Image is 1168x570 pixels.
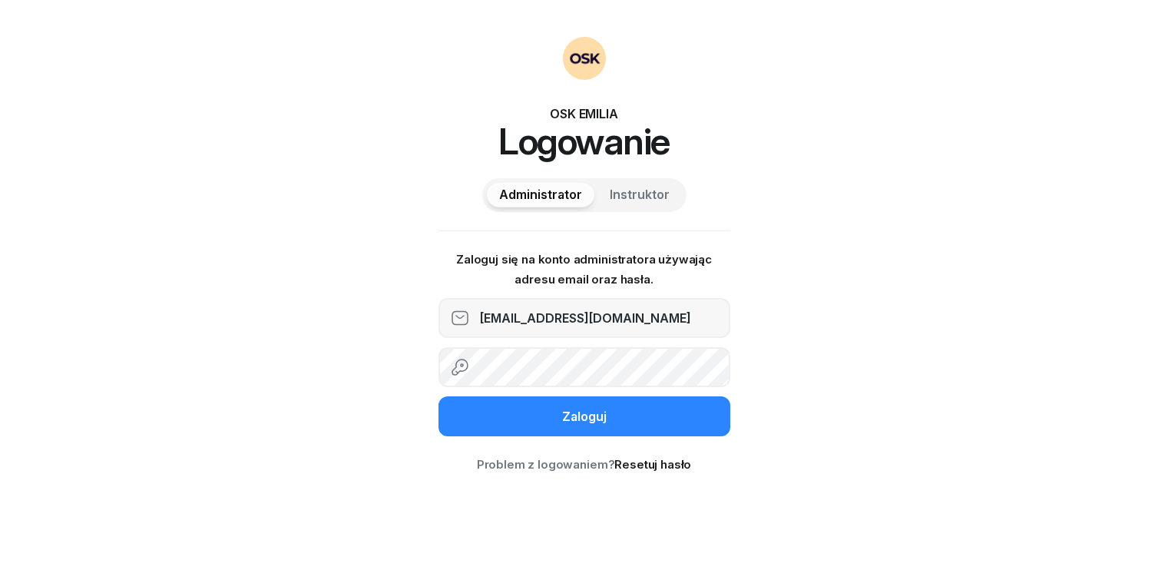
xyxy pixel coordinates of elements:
[562,407,607,427] div: Zaloguj
[610,185,670,205] span: Instruktor
[438,298,730,338] input: Adres email
[438,396,730,436] button: Zaloguj
[438,104,730,123] div: OSK EMILIA
[563,37,606,80] img: OSKAdmin
[438,455,730,475] div: Problem z logowaniem?
[487,183,594,207] button: Administrator
[438,250,730,289] p: Zaloguj się na konto administratora używając adresu email oraz hasła.
[614,457,691,472] a: Resetuj hasło
[499,185,582,205] span: Administrator
[597,183,682,207] button: Instruktor
[438,123,730,160] h1: Logowanie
